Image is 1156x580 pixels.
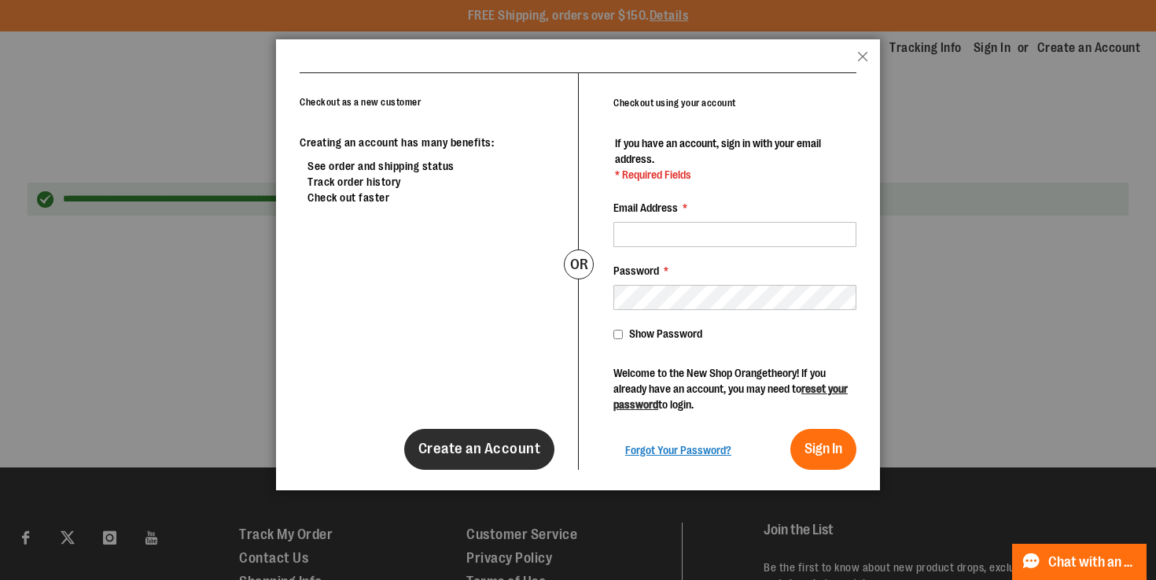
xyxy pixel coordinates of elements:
[1048,555,1137,570] span: Chat with an Expert
[613,264,659,277] span: Password
[300,97,421,108] strong: Checkout as a new customer
[613,365,856,412] p: Welcome to the New Shop Orangetheory! If you already have an account, you may need to to login.
[404,429,555,470] a: Create an Account
[615,137,821,165] span: If you have an account, sign in with your email address.
[613,382,848,411] a: reset your password
[790,429,856,470] button: Sign In
[307,158,554,174] li: See order and shipping status
[804,441,842,456] span: Sign In
[629,327,702,340] span: Show Password
[307,174,554,190] li: Track order history
[418,440,541,457] span: Create an Account
[307,190,554,205] li: Check out faster
[300,135,554,150] p: Creating an account has many benefits:
[615,167,855,183] span: * Required Fields
[613,98,736,109] strong: Checkout using your account
[564,249,594,279] div: or
[613,201,678,214] span: Email Address
[625,442,731,458] a: Forgot Your Password?
[625,444,731,456] span: Forgot Your Password?
[1012,544,1147,580] button: Chat with an Expert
